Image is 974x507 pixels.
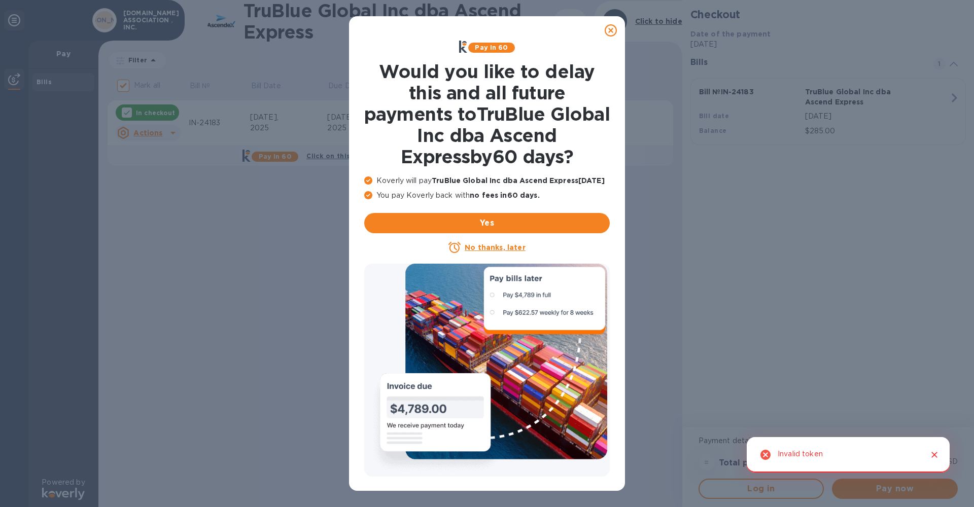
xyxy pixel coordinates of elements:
u: No thanks, later [465,243,525,251]
p: Koverly will pay [364,175,610,186]
button: Close [928,448,941,461]
h1: Would you like to delay this and all future payments to TruBlue Global Inc dba Ascend Express by ... [364,61,610,167]
button: Yes [364,213,610,233]
div: Invalid token [778,445,823,464]
b: TruBlue Global Inc dba Ascend Express [DATE] [432,176,605,185]
b: Pay in 60 [475,44,508,51]
b: no fees in 60 days . [470,191,539,199]
p: You pay Koverly back with [364,190,610,201]
span: Yes [372,217,602,229]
